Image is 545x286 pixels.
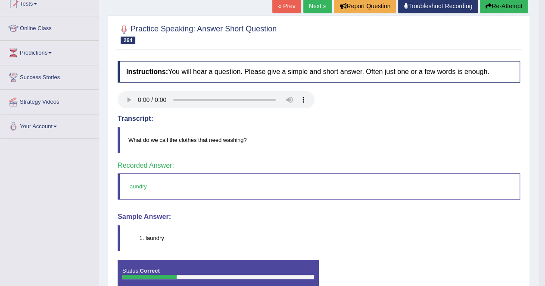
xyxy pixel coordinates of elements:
a: Strategy Videos [0,90,99,111]
blockquote: What do we call the clothes that need washing? [118,127,520,153]
a: Online Class [0,16,99,38]
a: Success Stories [0,65,99,87]
a: Predictions [0,41,99,62]
h4: Transcript: [118,115,520,123]
li: laundry [146,234,520,242]
h2: Practice Speaking: Answer Short Question [118,23,277,44]
strong: Correct [140,268,159,274]
b: Instructions: [126,68,168,75]
h4: Sample Answer: [118,213,520,221]
span: 264 [121,37,135,44]
a: Your Account [0,114,99,136]
h4: You will hear a question. Please give a simple and short answer. Often just one or a few words is... [118,61,520,83]
blockquote: laundry [118,173,520,200]
h4: Recorded Answer: [118,162,520,169]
